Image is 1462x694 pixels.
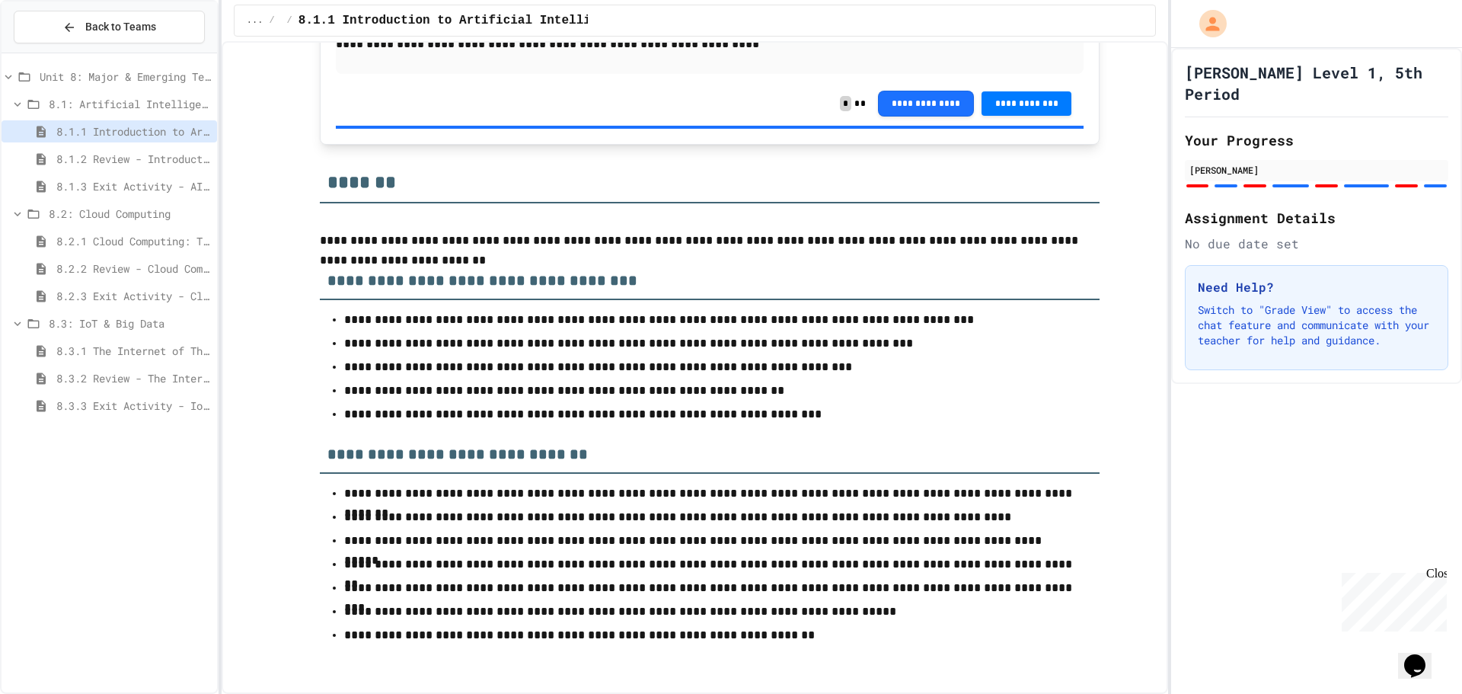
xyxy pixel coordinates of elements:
[40,69,211,85] span: Unit 8: Major & Emerging Technologies
[1336,567,1447,632] iframe: chat widget
[56,233,211,249] span: 8.2.1 Cloud Computing: Transforming the Digital World
[1198,302,1435,348] p: Switch to "Grade View" to access the chat feature and communicate with your teacher for help and ...
[1185,62,1448,104] h1: [PERSON_NAME] Level 1, 5th Period
[56,343,211,359] span: 8.3.1 The Internet of Things and Big Data: Our Connected Digital World
[6,6,105,97] div: Chat with us now!Close
[247,14,263,27] span: ...
[1185,207,1448,229] h2: Assignment Details
[1398,633,1447,679] iframe: chat widget
[56,288,211,304] span: 8.2.3 Exit Activity - Cloud Service Detective
[1183,6,1231,41] div: My Account
[56,123,211,139] span: 8.1.1 Introduction to Artificial Intelligence
[49,315,211,331] span: 8.3: IoT & Big Data
[1198,278,1435,296] h3: Need Help?
[1189,163,1444,177] div: [PERSON_NAME]
[49,96,211,112] span: 8.1: Artificial Intelligence Basics
[287,14,292,27] span: /
[14,11,205,43] button: Back to Teams
[49,206,211,222] span: 8.2: Cloud Computing
[56,398,211,414] span: 8.3.3 Exit Activity - IoT Data Detective Challenge
[56,151,211,167] span: 8.1.2 Review - Introduction to Artificial Intelligence
[269,14,274,27] span: /
[85,19,156,35] span: Back to Teams
[1185,130,1448,151] h2: Your Progress
[56,261,211,277] span: 8.2.2 Review - Cloud Computing
[298,11,627,30] span: 8.1.1 Introduction to Artificial Intelligence
[1185,235,1448,253] div: No due date set
[56,370,211,386] span: 8.3.2 Review - The Internet of Things and Big Data
[56,178,211,194] span: 8.1.3 Exit Activity - AI Detective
